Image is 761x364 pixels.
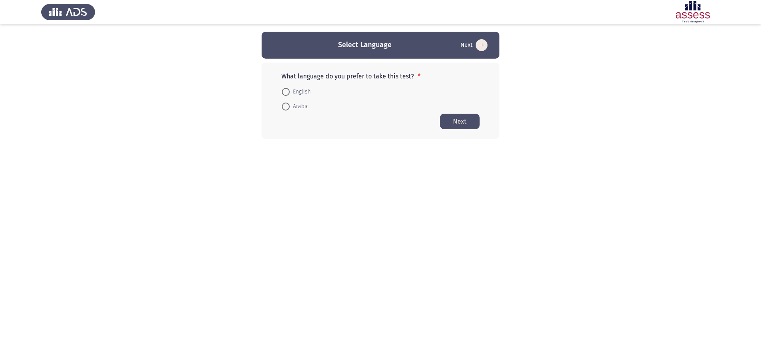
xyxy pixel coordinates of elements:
span: Arabic [290,102,309,111]
button: Start assessment [440,114,480,129]
img: Assess Talent Management logo [41,1,95,23]
h3: Select Language [338,40,392,50]
img: Assessment logo of Development Assessment R1 (EN/AR) [666,1,720,23]
button: Start assessment [458,39,490,51]
span: English [290,87,311,97]
p: What language do you prefer to take this test? [281,72,480,80]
